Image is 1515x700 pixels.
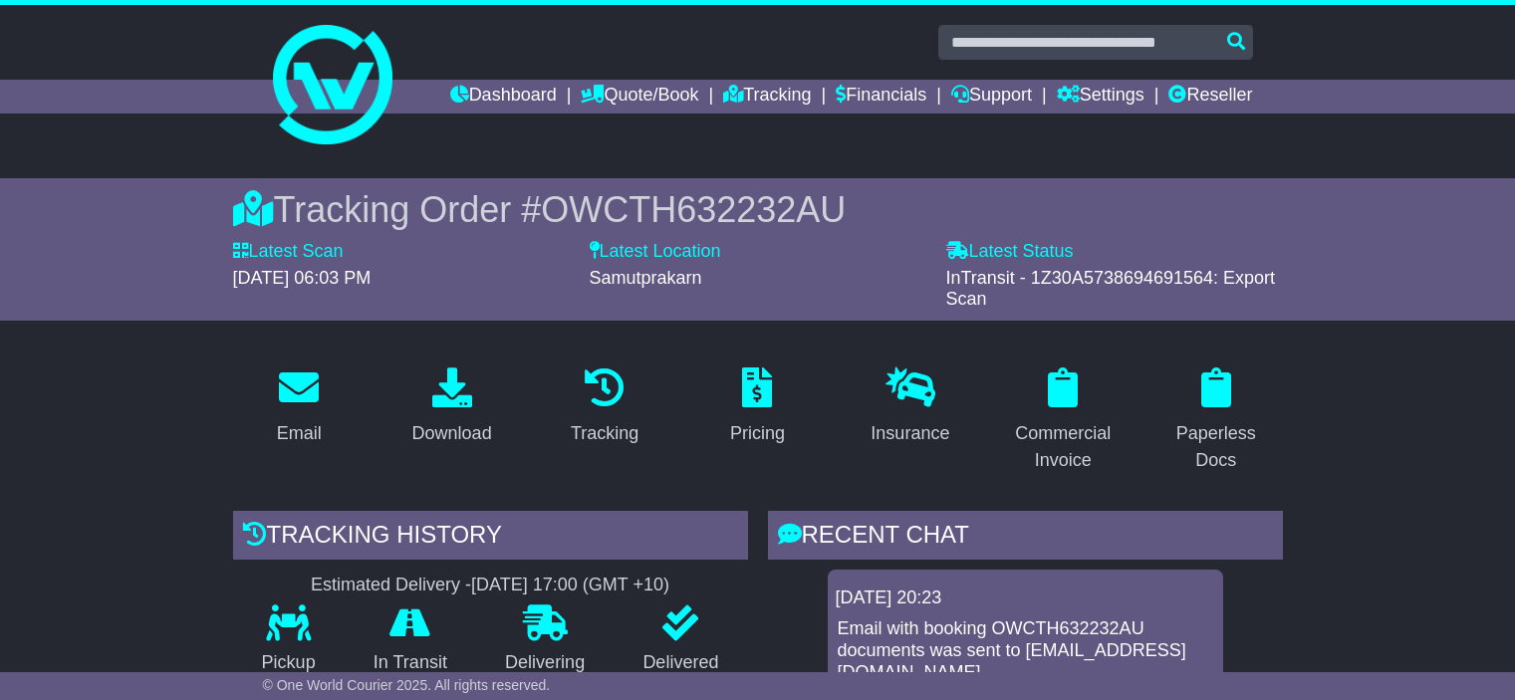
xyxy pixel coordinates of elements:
[233,511,748,565] div: Tracking history
[450,80,557,114] a: Dashboard
[614,652,747,674] p: Delivered
[838,618,1213,683] p: Email with booking OWCTH632232AU documents was sent to [EMAIL_ADDRESS][DOMAIN_NAME].
[471,575,669,596] div: [DATE] 17:00 (GMT +10)
[946,241,1074,263] label: Latest Status
[541,189,846,230] span: OWCTH632232AU
[345,652,476,674] p: In Transit
[558,360,651,454] a: Tracking
[571,420,638,447] div: Tracking
[871,420,949,447] div: Insurance
[997,360,1130,481] a: Commercial Invoice
[1149,360,1282,481] a: Paperless Docs
[476,652,614,674] p: Delivering
[590,241,721,263] label: Latest Location
[717,360,798,454] a: Pricing
[1057,80,1144,114] a: Settings
[1010,420,1117,474] div: Commercial Invoice
[723,80,811,114] a: Tracking
[264,360,335,454] a: Email
[263,677,551,693] span: © One World Courier 2025. All rights reserved.
[233,652,345,674] p: Pickup
[412,420,492,447] div: Download
[233,575,748,596] div: Estimated Delivery -
[277,420,322,447] div: Email
[581,80,698,114] a: Quote/Book
[951,80,1032,114] a: Support
[399,360,505,454] a: Download
[858,360,962,454] a: Insurance
[233,241,344,263] label: Latest Scan
[836,587,1215,609] div: [DATE] 20:23
[233,188,1283,231] div: Tracking Order #
[946,268,1276,310] span: InTransit - 1Z30A5738694691564: Export Scan
[730,420,785,447] div: Pricing
[1162,420,1269,474] div: Paperless Docs
[590,268,702,288] span: Samutprakarn
[233,268,372,288] span: [DATE] 06:03 PM
[768,511,1283,565] div: RECENT CHAT
[1168,80,1252,114] a: Reseller
[836,80,926,114] a: Financials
